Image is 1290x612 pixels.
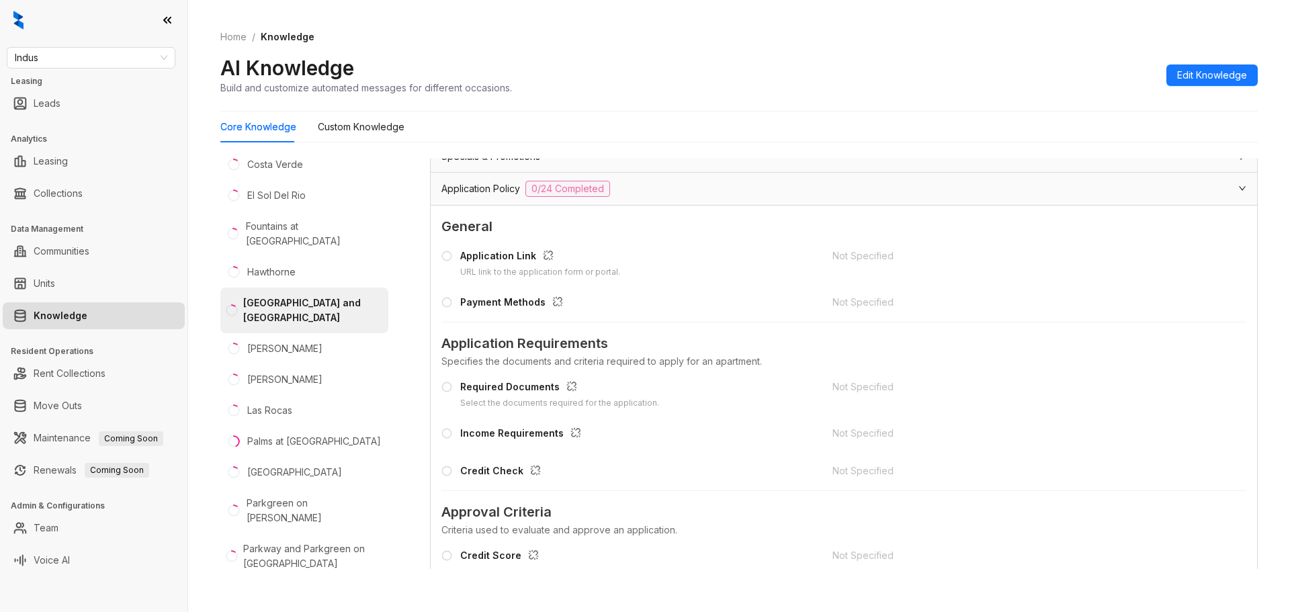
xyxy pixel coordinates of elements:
[218,30,249,44] a: Home
[252,30,255,44] li: /
[3,238,185,265] li: Communities
[247,188,306,203] div: El Sol Del Rio
[3,360,185,387] li: Rent Collections
[85,463,149,478] span: Coming Soon
[11,133,187,145] h3: Analytics
[11,75,187,87] h3: Leasing
[11,500,187,512] h3: Admin & Configurations
[243,541,383,571] div: Parkway and Parkgreen on [GEOGRAPHIC_DATA]
[460,397,659,410] div: Select the documents required for the application.
[34,90,60,117] a: Leads
[1238,184,1246,192] span: expanded
[460,548,544,566] div: Credit Score
[247,341,322,356] div: [PERSON_NAME]
[34,180,83,207] a: Collections
[247,434,381,449] div: Palms at [GEOGRAPHIC_DATA]
[34,270,55,297] a: Units
[460,249,620,266] div: Application Link
[3,90,185,117] li: Leads
[460,380,659,397] div: Required Documents
[441,354,1246,369] div: Specifies the documents and criteria required to apply for an apartment.
[431,173,1257,205] div: Application Policy0/24 Completed
[3,302,185,329] li: Knowledge
[247,496,383,525] div: Parkgreen on [PERSON_NAME]
[247,403,292,418] div: Las Rocas
[15,48,167,68] span: Indus
[832,380,1207,394] div: Not Specified
[261,31,314,42] span: Knowledge
[441,502,1246,523] span: Approval Criteria
[11,345,187,357] h3: Resident Operations
[3,180,185,207] li: Collections
[441,333,1246,354] span: Application Requirements
[34,392,82,419] a: Move Outs
[1166,64,1258,86] button: Edit Knowledge
[832,426,1207,441] div: Not Specified
[13,11,24,30] img: logo
[318,120,404,134] div: Custom Knowledge
[34,360,105,387] a: Rent Collections
[832,548,1207,563] div: Not Specified
[525,181,610,197] span: 0/24 Completed
[243,296,383,325] div: [GEOGRAPHIC_DATA] and [GEOGRAPHIC_DATA]
[247,265,296,279] div: Hawthorne
[441,181,520,196] span: Application Policy
[11,223,187,235] h3: Data Management
[3,148,185,175] li: Leasing
[34,148,68,175] a: Leasing
[34,238,89,265] a: Communities
[220,55,354,81] h2: AI Knowledge
[460,464,546,481] div: Credit Check
[441,523,1246,537] div: Criteria used to evaluate and approve an application.
[3,392,185,419] li: Move Outs
[460,426,587,443] div: Income Requirements
[99,431,163,446] span: Coming Soon
[3,547,185,574] li: Voice AI
[832,295,1207,310] div: Not Specified
[220,81,512,95] div: Build and customize automated messages for different occasions.
[3,270,185,297] li: Units
[247,372,322,387] div: [PERSON_NAME]
[441,216,1246,237] span: General
[34,457,149,484] a: RenewalsComing Soon
[3,457,185,484] li: Renewals
[246,219,383,249] div: Fountains at [GEOGRAPHIC_DATA]
[34,302,87,329] a: Knowledge
[247,465,342,480] div: [GEOGRAPHIC_DATA]
[832,249,1207,263] div: Not Specified
[460,295,568,312] div: Payment Methods
[460,266,620,279] div: URL link to the application form or portal.
[34,515,58,541] a: Team
[3,425,185,451] li: Maintenance
[247,157,303,172] div: Costa Verde
[34,547,70,574] a: Voice AI
[3,515,185,541] li: Team
[220,120,296,134] div: Core Knowledge
[1177,68,1247,83] span: Edit Knowledge
[832,464,1207,478] div: Not Specified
